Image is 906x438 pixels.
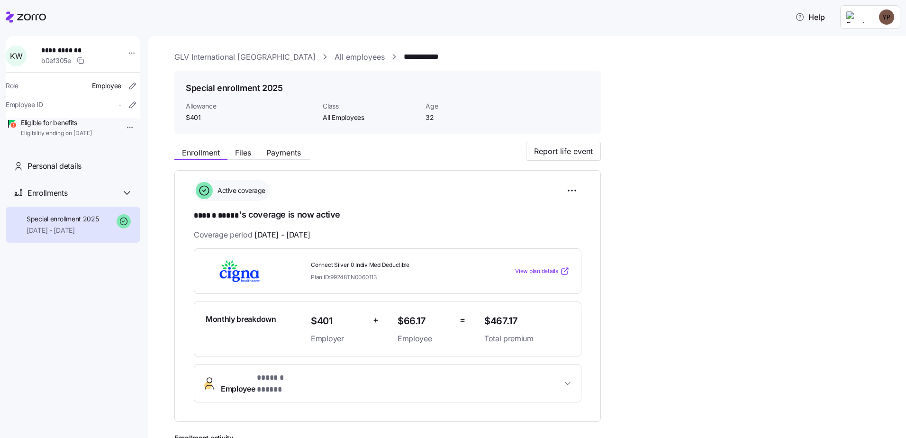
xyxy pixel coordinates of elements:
h1: 's coverage is now active [194,209,581,222]
span: Class [323,101,418,111]
span: Active coverage [215,186,265,195]
span: Coverage period [194,229,310,241]
img: Cigna Healthcare [206,260,274,282]
span: Special enrollment 2025 [27,214,99,224]
a: GLV International [GEOGRAPHIC_DATA] [174,51,316,63]
a: View plan details [515,266,570,276]
h1: Special enrollment 2025 [186,82,283,94]
span: $66.17 [398,313,452,329]
span: Employee [221,372,307,395]
span: [DATE] - [DATE] [27,226,99,235]
span: + [373,313,379,327]
span: K W [10,52,22,60]
span: Age [426,101,521,111]
span: [DATE] - [DATE] [254,229,310,241]
span: Enrollments [27,187,67,199]
span: Personal details [27,160,82,172]
button: Help [788,8,833,27]
span: Total premium [484,333,570,345]
span: $401 [186,113,315,122]
span: Plan ID: 99248TN0060113 [311,273,377,281]
span: Help [795,11,825,23]
span: Employee [398,333,452,345]
span: Enrollment [182,149,220,156]
span: Employee ID [6,100,43,109]
span: 32 [426,113,521,122]
span: Eligible for benefits [21,118,92,128]
span: Connect Silver 0 Indiv Med Deductible [311,261,477,269]
span: Report life event [534,146,593,157]
span: = [460,313,465,327]
span: Allowance [186,101,315,111]
span: - [118,100,121,109]
span: Employee [92,81,121,91]
span: b0ef305e [41,56,71,65]
img: Employer logo [846,11,865,23]
span: $467.17 [484,313,570,329]
span: All Employees [323,113,418,122]
span: Eligibility ending on [DATE] [21,129,92,137]
span: Monthly breakdown [206,313,276,325]
span: View plan details [515,267,558,276]
span: Payments [266,149,301,156]
button: Report life event [526,142,601,161]
img: 1a8d1e34e8936ee5f73660366535aa3c [879,9,894,25]
span: Employer [311,333,365,345]
a: All employees [335,51,385,63]
span: Files [235,149,251,156]
span: Role [6,81,18,91]
span: $401 [311,313,365,329]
